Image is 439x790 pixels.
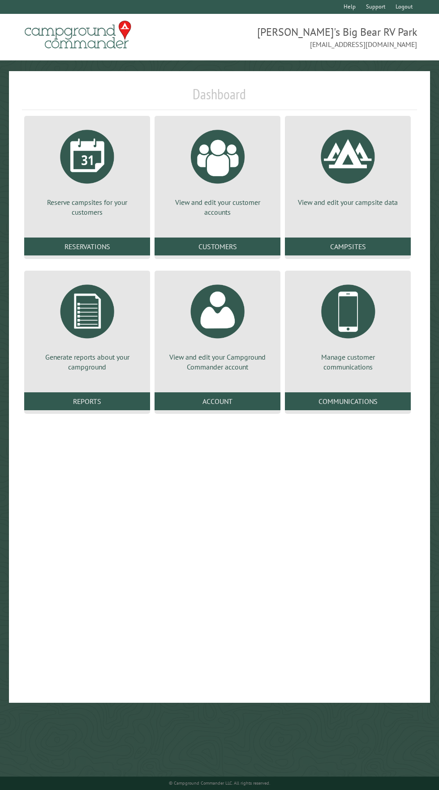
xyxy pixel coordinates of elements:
a: Reservations [24,238,150,255]
a: View and edit your customer accounts [165,123,270,217]
a: Reserve campsites for your customers [35,123,139,217]
a: View and edit your campsite data [296,123,400,207]
p: View and edit your customer accounts [165,197,270,217]
span: [PERSON_NAME]'s Big Bear RV Park [EMAIL_ADDRESS][DOMAIN_NAME] [219,25,417,50]
p: Reserve campsites for your customers [35,197,139,217]
p: View and edit your Campground Commander account [165,352,270,372]
a: Account [155,392,280,410]
p: Manage customer communications [296,352,400,372]
a: Campsites [285,238,411,255]
a: Customers [155,238,280,255]
p: Generate reports about your campground [35,352,139,372]
small: © Campground Commander LLC. All rights reserved. [169,780,270,786]
a: Generate reports about your campground [35,278,139,372]
h1: Dashboard [22,85,417,110]
img: Campground Commander [22,17,134,52]
p: View and edit your campsite data [296,197,400,207]
a: Reports [24,392,150,410]
a: View and edit your Campground Commander account [165,278,270,372]
a: Communications [285,392,411,410]
a: Manage customer communications [296,278,400,372]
